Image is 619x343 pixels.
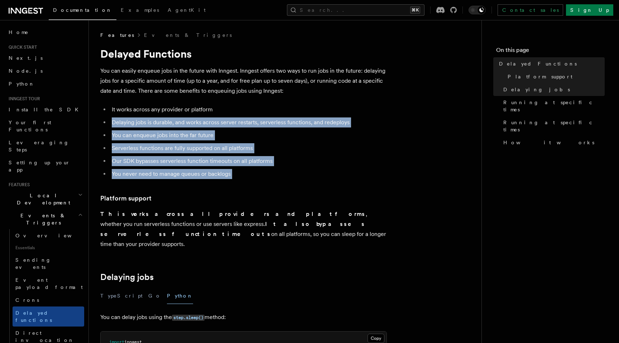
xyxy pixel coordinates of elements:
[9,29,29,36] span: Home
[9,140,69,153] span: Leveraging Steps
[9,160,70,173] span: Setting up your app
[6,44,37,50] span: Quick start
[505,70,605,83] a: Platform support
[500,116,605,136] a: Running at specific times
[9,107,83,112] span: Install the SDK
[6,192,78,206] span: Local Development
[148,288,161,304] button: Go
[469,6,486,14] button: Toggle dark mode
[100,211,366,217] strong: This works across all providers and platforms
[167,288,193,304] button: Python
[6,96,40,102] span: Inngest tour
[110,169,387,179] li: You never need to manage queues or backlogs
[100,272,154,282] a: Delaying jobs
[6,77,84,90] a: Python
[498,4,563,16] a: Contact sales
[168,7,206,13] span: AgentKit
[15,257,51,270] span: Sending events
[6,189,84,209] button: Local Development
[13,274,84,294] a: Event payload format
[503,86,570,93] span: Delaying jobs
[100,209,387,249] p: , whether you run serverless functions or use servers like express. on all platforms, so you can ...
[287,4,424,16] button: Search...⌘K
[116,2,163,19] a: Examples
[100,193,152,203] a: Platform support
[6,136,84,156] a: Leveraging Steps
[6,64,84,77] a: Node.js
[9,120,51,132] span: Your first Functions
[15,277,83,290] span: Event payload format
[6,209,84,229] button: Events & Triggers
[6,182,30,188] span: Features
[508,73,572,80] span: Platform support
[9,68,43,74] span: Node.js
[110,105,387,115] li: It works across any provider or platform
[172,315,205,321] code: step.sleep()
[500,83,605,96] a: Delaying jobs
[13,242,84,253] span: Essentials
[6,116,84,136] a: Your first Functions
[13,229,84,242] a: Overview
[163,2,210,19] a: AgentKit
[15,233,89,238] span: Overview
[100,312,387,323] p: You can delay jobs using the method:
[13,294,84,306] a: Crons
[499,60,577,67] span: Delayed Functions
[566,4,613,16] a: Sign Up
[100,47,387,60] h1: Delayed Functions
[9,55,43,61] span: Next.js
[503,99,605,113] span: Running at specific times
[110,117,387,127] li: Delaying jobs is durable, and works across server restarts, serverless functions, and redeploys
[49,2,116,20] a: Documentation
[13,306,84,327] a: Delayed functions
[144,32,232,39] a: Events & Triggers
[503,139,594,146] span: How it works
[13,253,84,274] a: Sending events
[110,130,387,140] li: You can enqueue jobs into the far future
[368,334,384,343] button: Copy
[6,212,78,226] span: Events & Triggers
[100,66,387,96] p: You can easily enqueue jobs in the future with Inngest. Inngest offers two ways to run jobs in th...
[6,156,84,176] a: Setting up your app
[172,314,205,320] a: step.sleep()
[496,46,605,57] h4: On this page
[9,81,35,87] span: Python
[6,103,84,116] a: Install the SDK
[15,330,74,343] span: Direct invocation
[15,297,39,303] span: Crons
[6,26,84,39] a: Home
[6,52,84,64] a: Next.js
[121,7,159,13] span: Examples
[100,32,134,39] span: Features
[15,310,52,323] span: Delayed functions
[110,143,387,153] li: Serverless functions are fully supported on all platforms
[496,57,605,70] a: Delayed Functions
[500,96,605,116] a: Running at specific times
[410,6,420,14] kbd: ⌘K
[110,156,387,166] li: Our SDK bypasses serverless function timeouts on all platforms
[53,7,112,13] span: Documentation
[500,136,605,149] a: How it works
[100,288,143,304] button: TypeScript
[503,119,605,133] span: Running at specific times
